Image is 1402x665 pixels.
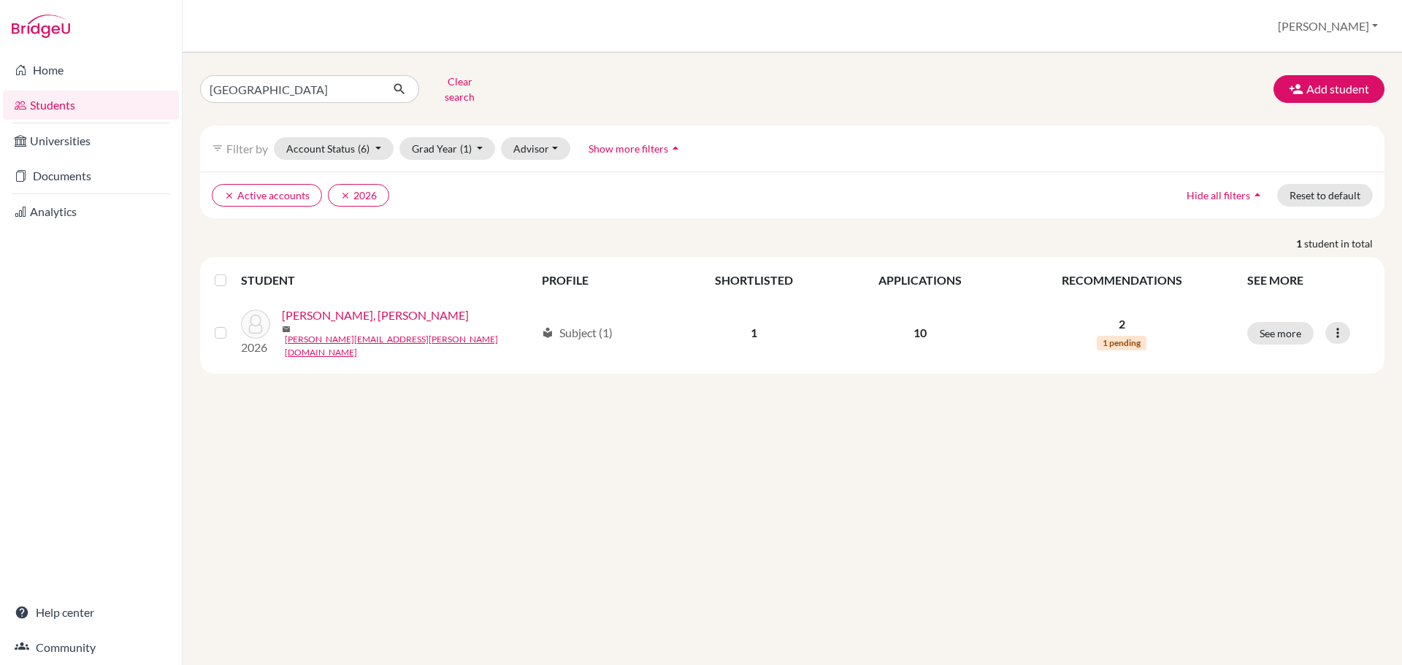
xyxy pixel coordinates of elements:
img: Bridge-U [12,15,70,38]
button: clear2026 [328,184,389,207]
button: clearActive accounts [212,184,322,207]
button: See more [1247,322,1314,345]
span: Show more filters [589,142,668,155]
th: SHORTLISTED [673,263,835,298]
button: Add student [1273,75,1384,103]
a: Analytics [3,197,179,226]
span: mail [282,325,291,334]
a: [PERSON_NAME], [PERSON_NAME] [282,307,469,324]
span: 1 pending [1097,336,1146,350]
span: Hide all filters [1187,189,1250,201]
a: [PERSON_NAME][EMAIL_ADDRESS][PERSON_NAME][DOMAIN_NAME] [285,333,535,359]
span: Filter by [226,142,268,155]
button: Grad Year(1) [399,137,496,160]
button: Clear search [419,70,500,108]
img: Segovia Soto, Marco Andres [241,310,270,339]
span: (1) [460,142,472,155]
i: clear [340,191,350,201]
a: Home [3,55,179,85]
th: APPLICATIONS [835,263,1005,298]
button: Show more filtersarrow_drop_up [576,137,695,160]
span: student in total [1304,236,1384,251]
th: PROFILE [533,263,673,298]
th: STUDENT [241,263,533,298]
a: Universities [3,126,179,155]
div: Subject (1) [542,324,613,342]
button: [PERSON_NAME] [1271,12,1384,40]
p: 2026 [241,339,270,356]
button: Account Status(6) [274,137,394,160]
a: Documents [3,161,179,191]
i: arrow_drop_up [1250,188,1265,202]
i: arrow_drop_up [668,141,683,155]
a: Students [3,91,179,120]
i: clear [224,191,234,201]
td: 10 [835,298,1005,368]
strong: 1 [1296,236,1304,251]
span: (6) [358,142,369,155]
a: Help center [3,598,179,627]
th: RECOMMENDATIONS [1005,263,1238,298]
td: 1 [673,298,835,368]
button: Advisor [501,137,570,160]
input: Find student by name... [200,75,381,103]
button: Hide all filtersarrow_drop_up [1174,184,1277,207]
p: 2 [1014,315,1230,333]
button: Reset to default [1277,184,1373,207]
th: SEE MORE [1238,263,1379,298]
a: Community [3,633,179,662]
span: local_library [542,327,553,339]
i: filter_list [212,142,223,154]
